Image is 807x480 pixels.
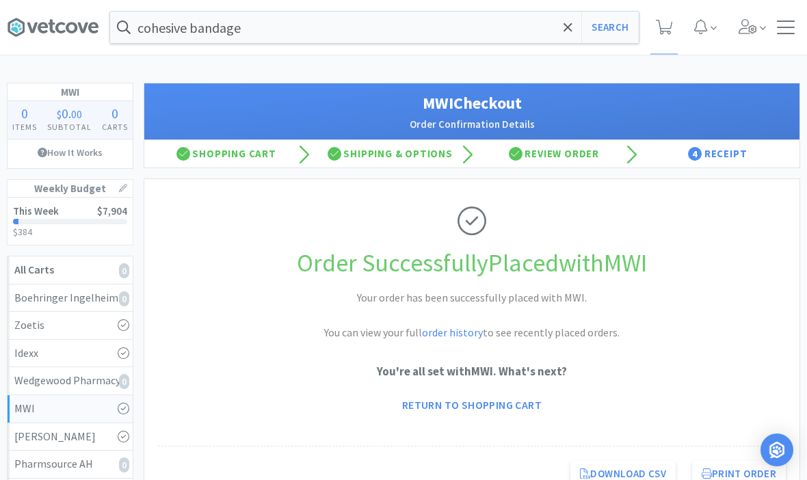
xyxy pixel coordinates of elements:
[8,198,133,245] a: This Week$7,904$384
[62,105,68,122] span: 0
[111,105,118,122] span: 0
[13,226,32,238] span: $384
[119,291,129,306] i: 0
[96,120,133,133] h4: Carts
[8,312,133,340] a: Zoetis
[8,395,133,423] a: MWI
[308,140,473,168] div: Shipping & Options
[14,400,126,418] div: MWI
[119,263,129,278] i: 0
[8,83,133,101] h1: MWI
[8,139,133,165] a: How It Works
[119,374,129,389] i: 0
[8,451,133,479] a: Pharmsource AH0
[422,325,483,339] a: order history
[8,256,133,284] a: All Carts0
[57,107,62,121] span: $
[14,428,126,446] div: [PERSON_NAME]
[8,423,133,451] a: [PERSON_NAME]
[8,284,133,312] a: Boehringer Ingelheim0
[636,140,800,168] div: Receipt
[14,345,126,362] div: Idexx
[8,180,133,198] h1: Weekly Budget
[13,206,59,216] h2: This Week
[8,367,133,395] a: Wedgewood Pharmacy0
[267,289,677,342] h2: Your order has been successfully placed with MWI. You can view your full to see recently placed o...
[158,362,786,381] p: You're all set with MWI . What's next?
[97,204,127,217] span: $7,904
[42,107,97,120] div: .
[158,90,786,116] h1: MWI Checkout
[119,457,129,472] i: 0
[14,317,126,334] div: Zoetis
[393,391,551,418] a: Return to Shopping Cart
[158,243,786,283] h1: Order Successfully Placed with MWI
[14,263,54,276] strong: All Carts
[581,12,638,43] button: Search
[14,289,126,307] div: Boehringer Ingelheim
[14,455,126,473] div: Pharmsource AH
[42,120,97,133] h4: Subtotal
[472,140,636,168] div: Review Order
[760,434,793,466] div: Open Intercom Messenger
[688,147,702,161] span: 4
[144,140,308,168] div: Shopping Cart
[21,105,28,122] span: 0
[14,372,126,390] div: Wedgewood Pharmacy
[8,340,133,368] a: Idexx
[71,107,82,121] span: 00
[158,116,786,133] h2: Order Confirmation Details
[110,12,639,43] input: Search by item, sku, manufacturer, ingredient, size...
[8,120,42,133] h4: Items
